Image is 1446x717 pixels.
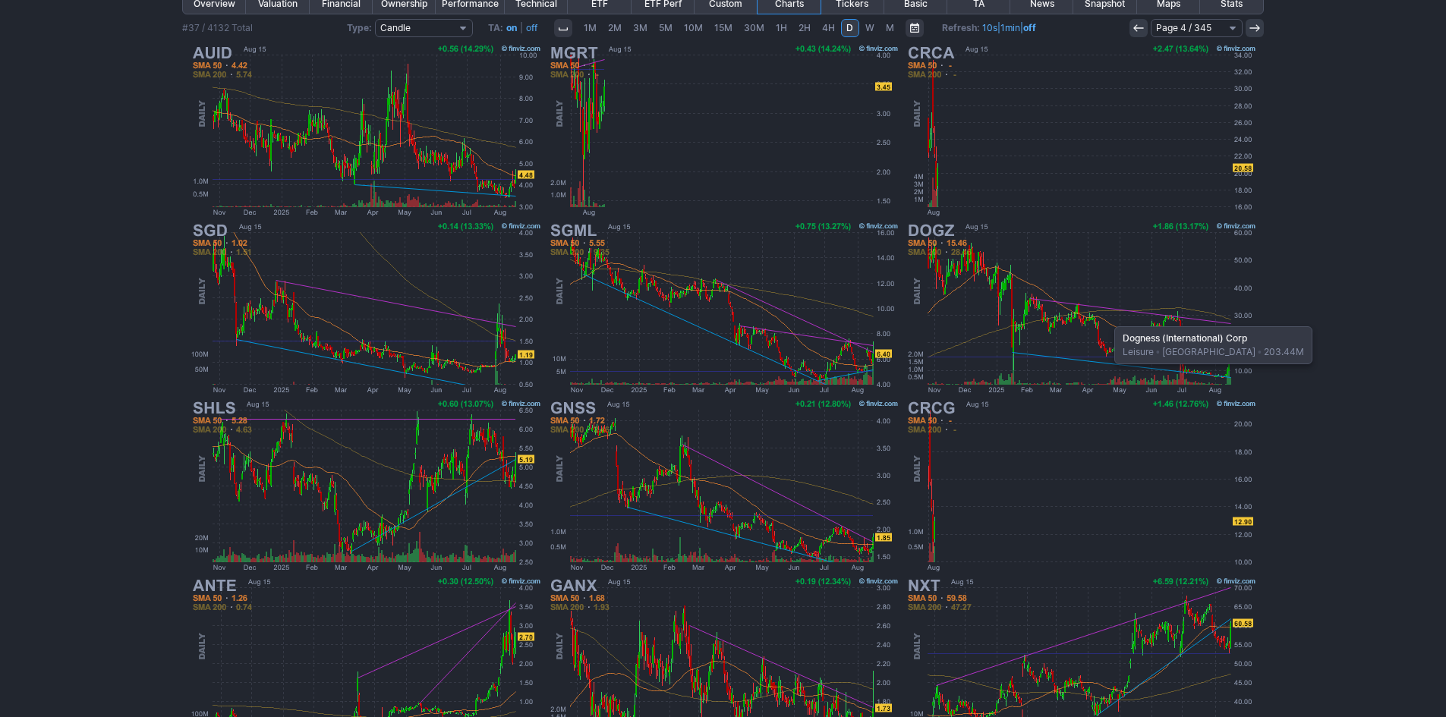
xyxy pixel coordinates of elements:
b: Refresh: [942,22,980,33]
span: 5M [659,22,673,33]
img: GNSS - Genasys Inc - Stock Price Chart [546,397,901,574]
img: CRCG - Leverage Shares 2X Long CRCL Daily ETF - Stock Price Chart [903,397,1259,574]
span: 1M [584,22,597,33]
span: 3M [633,22,647,33]
img: DOGZ - Dogness (International) Corp - Stock Price Chart [903,219,1259,397]
span: • [1255,346,1264,357]
img: AUID - authID Inc - Stock Price Chart [188,42,543,219]
b: TA: [488,22,503,33]
div: Leisure [GEOGRAPHIC_DATA] 203.44M [1114,326,1312,364]
span: 2M [608,22,622,33]
a: 15M [709,19,738,37]
a: off [526,22,537,33]
a: 10s [982,22,997,33]
span: | [520,22,523,33]
span: D [846,22,853,33]
a: W [860,19,880,37]
a: 2H [793,19,816,37]
b: Dogness (International) Corp [1123,332,1247,344]
a: 5M [654,19,678,37]
img: SGML - Sigma Lithium Corporation - Stock Price Chart [546,219,901,397]
span: 2H [799,22,811,33]
a: M [881,19,899,37]
a: D [841,19,859,37]
b: Type: [347,22,372,33]
span: 30M [744,22,764,33]
a: 1H [770,19,792,37]
button: Range [906,19,924,37]
a: 1M [578,19,602,37]
a: off [1023,22,1036,33]
img: SHLS - Shoals Technologies Group Inc - Stock Price Chart [188,397,543,574]
img: CRCA - ProShares Ultra CRCL - Stock Price Chart [903,42,1259,219]
span: 10M [684,22,703,33]
div: #37 / 4132 Total [182,20,253,36]
a: 4H [817,19,840,37]
button: Interval [554,19,572,37]
a: 3M [628,19,653,37]
span: | | [942,20,1036,36]
span: 4H [822,22,835,33]
img: MGRT - Mega Fortune Co Ltd - Stock Price Chart [546,42,901,219]
span: 1H [776,22,787,33]
img: SGD - Safe and Green Development Corp - Stock Price Chart [188,219,543,397]
a: 1min [1000,22,1020,33]
span: • [1154,346,1162,357]
a: 30M [739,19,770,37]
span: 15M [714,22,732,33]
span: W [865,22,874,33]
a: 2M [603,19,627,37]
span: M [886,22,894,33]
a: on [506,22,517,33]
a: 10M [679,19,708,37]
